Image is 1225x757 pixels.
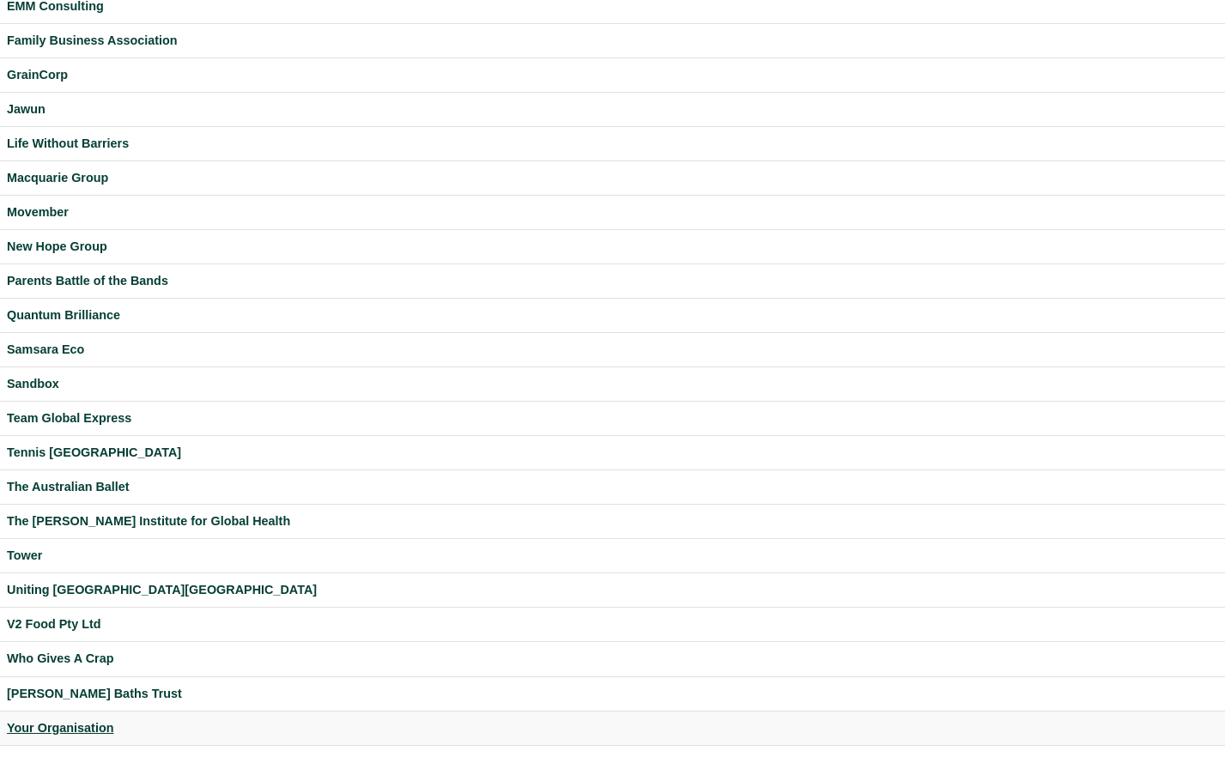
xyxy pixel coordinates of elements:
a: Jawun [7,100,1218,119]
a: The Australian Ballet [7,477,1218,497]
a: Your Organisation [7,718,1218,738]
a: Tennis [GEOGRAPHIC_DATA] [7,443,1218,463]
a: Uniting [GEOGRAPHIC_DATA][GEOGRAPHIC_DATA] [7,580,1218,600]
a: Life Without Barriers [7,134,1218,154]
a: Movember [7,203,1218,222]
a: Macquarie Group [7,168,1218,188]
a: Samsara Eco [7,340,1218,360]
a: New Hope Group [7,237,1218,257]
a: Who Gives A Crap [7,649,1218,669]
a: Quantum Brilliance [7,306,1218,325]
a: Team Global Express [7,409,1218,428]
a: Tower [7,546,1218,566]
a: Family Business Association [7,31,1218,51]
a: [PERSON_NAME] Baths Trust [7,684,1218,704]
a: Parents Battle of the Bands [7,271,1218,291]
a: GrainCorp [7,65,1218,85]
a: The [PERSON_NAME] Institute for Global Health [7,512,1218,531]
a: V2 Food Pty Ltd [7,615,1218,634]
a: Sandbox [7,374,1218,394]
